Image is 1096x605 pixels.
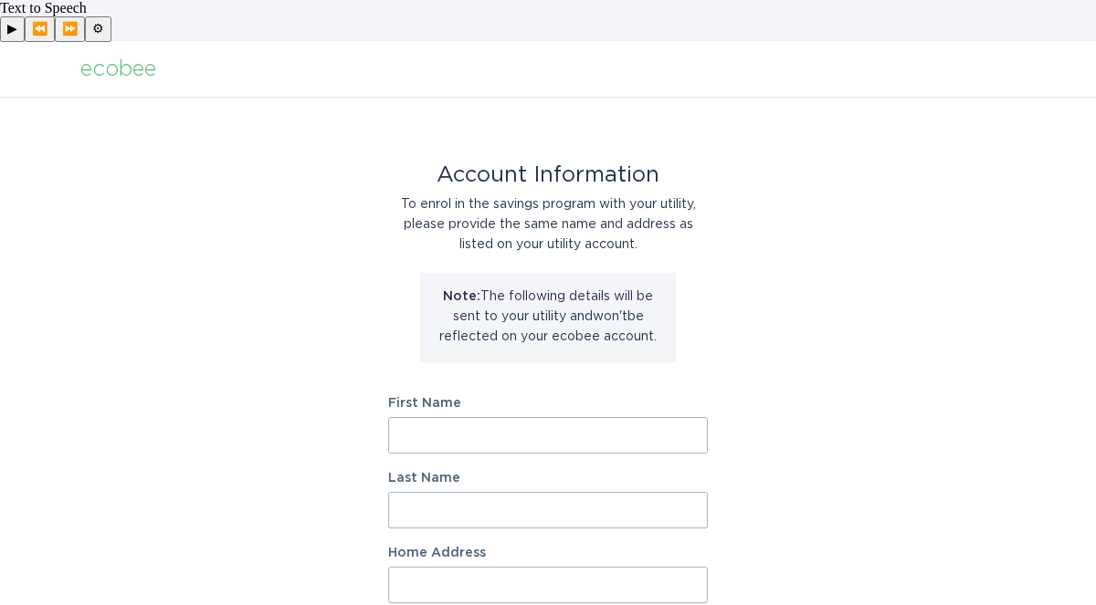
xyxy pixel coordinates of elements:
[388,165,708,185] div: Account Information
[55,16,85,42] button: Forward
[388,397,708,410] label: First Name
[85,16,111,42] button: Settings
[388,547,708,559] label: Home Address
[25,16,55,42] button: Previous
[80,59,156,79] div: ecobee
[388,472,708,485] label: Last Name
[443,290,480,303] strong: Note:
[388,194,708,255] div: To enrol in the savings program with your utility, please provide the same name and address as li...
[434,287,662,347] p: The following details will be sent to your utility and won't be reflected on your ecobee account.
